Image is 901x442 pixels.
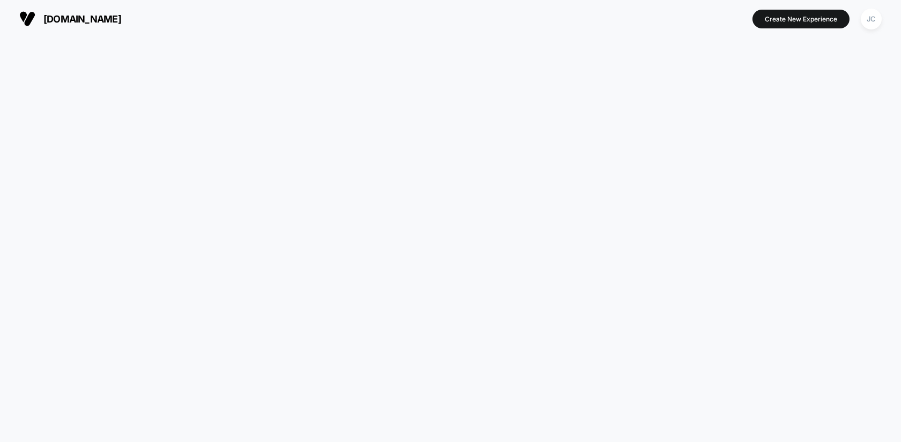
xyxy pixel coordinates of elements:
div: JC [861,9,882,29]
button: JC [858,8,885,30]
button: [DOMAIN_NAME] [16,10,124,27]
img: Visually logo [19,11,35,27]
button: Create New Experience [752,10,850,28]
span: [DOMAIN_NAME] [43,13,121,25]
